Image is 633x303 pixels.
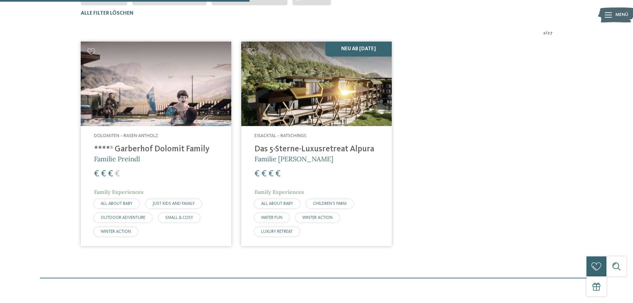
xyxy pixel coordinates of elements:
span: Familie Preindl [94,155,140,163]
span: Family Experiences [255,189,304,195]
img: Familienhotels gesucht? Hier findet ihr die besten! [241,42,392,126]
span: € [101,170,106,178]
a: Familienhotels gesucht? Hier findet ihr die besten! Neu ab [DATE] Eisacktal – Ratschings Das 5-St... [241,42,392,246]
span: ALL ABOUT BABY [101,202,133,206]
span: € [115,170,120,178]
span: Eisacktal – Ratschings [255,133,306,138]
span: / [546,30,548,37]
span: Family Experiences [94,189,144,195]
span: 27 [548,30,553,37]
span: CHILDREN’S FARM [313,202,347,206]
span: € [255,170,260,178]
span: 2 [543,30,546,37]
h4: ****ˢ Garberhof Dolomit Family [94,144,218,154]
span: Dolomiten – Rasen-Antholz [94,133,158,138]
h4: Das 5-Sterne-Luxusretreat Alpura [255,144,378,154]
span: WINTER ACTION [101,229,131,234]
span: Alle Filter löschen [81,11,134,16]
span: ALL ABOUT BABY [261,202,293,206]
span: € [108,170,113,178]
span: OUTDOOR ADVENTURE [101,216,145,220]
a: Familienhotels gesucht? Hier findet ihr die besten! Dolomiten – Rasen-Antholz ****ˢ Garberhof Dol... [81,42,231,246]
span: JUST KIDS AND FAMILY [153,202,195,206]
span: SMALL & COSY [165,216,193,220]
span: Familie [PERSON_NAME] [255,155,333,163]
span: € [262,170,266,178]
span: € [275,170,280,178]
span: € [268,170,273,178]
img: Familienhotels gesucht? Hier findet ihr die besten! [81,42,231,126]
span: WINTER ACTION [302,216,333,220]
span: LUXURY RETREAT [261,229,293,234]
span: € [94,170,99,178]
span: WATER FUN [261,216,282,220]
